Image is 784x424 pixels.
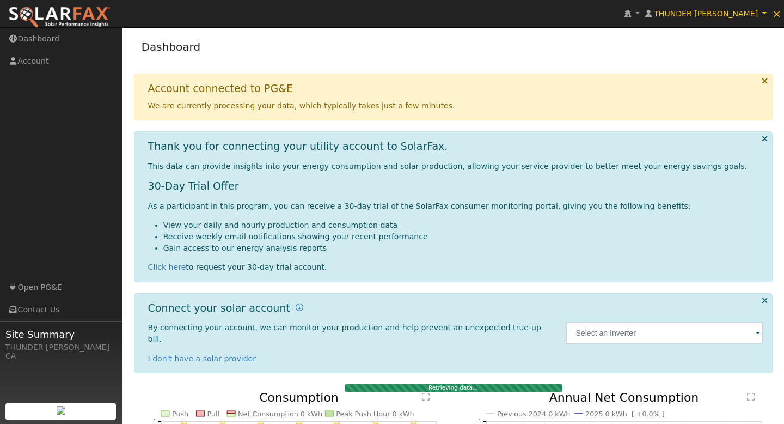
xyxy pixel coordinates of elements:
li: Receive weekly email notifications showing your recent performance [163,231,764,243]
span: By connecting your account, we can monitor your production and help prevent an unexpected true-up... [148,323,541,343]
h1: Thank you for connecting your utility account to SolarFax. [148,140,448,153]
h1: 30-Day Trial Offer [148,180,764,192]
div: to request your 30-day trial account. [148,262,764,273]
h1: Account connected to PG&E [148,82,293,95]
a: I don't have a solar provider [148,354,256,363]
a: Dashboard [142,40,201,53]
img: SolarFax [8,6,111,29]
div: Retrieving data... [345,384,562,392]
li: Gain access to our energy analysis reports [163,243,764,254]
input: Select an Inverter [566,322,763,344]
div: CA [5,350,117,362]
span: We are currently processing your data, which typically takes just a few minutes. [148,101,455,110]
a: Click here [148,263,186,271]
h1: Connect your solar account [148,302,290,314]
img: retrieve [57,406,65,415]
span: Site Summary [5,327,117,342]
span: This data can provide insights into your energy consumption and solar production, allowing your s... [148,162,747,171]
p: As a participant in this program, you can receive a 30-day trial of the SolarFax consumer monitor... [148,201,764,212]
span: × [772,7,781,20]
div: THUNDER [PERSON_NAME] [5,342,117,353]
li: View your daily and hourly production and consumption data [163,220,764,231]
span: THUNDER [PERSON_NAME] [654,9,758,18]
